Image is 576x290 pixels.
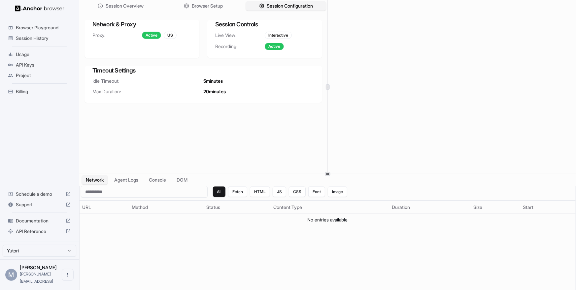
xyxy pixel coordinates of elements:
[145,175,170,185] button: Console
[16,62,71,68] span: API Keys
[203,88,226,95] span: 20 minutes
[474,204,518,211] div: Size
[5,199,74,210] div: Support
[92,32,142,39] span: Proxy:
[250,187,270,197] button: HTML
[213,187,225,197] button: All
[92,88,203,95] span: Max Duration:
[16,51,71,58] span: Usage
[5,216,74,226] div: Documentation
[289,187,306,197] button: CSS
[5,189,74,199] div: Schedule a demo
[273,204,387,211] div: Content Type
[80,214,576,226] td: No entries available
[173,175,191,185] button: DOM
[92,66,314,75] h3: Timeout Settings
[62,269,74,281] button: Open menu
[5,86,74,97] div: Billing
[5,226,74,237] div: API Reference
[192,3,223,9] span: Browser Setup
[265,32,292,39] div: Interactive
[16,217,63,224] span: Documentation
[5,269,17,281] div: M
[265,43,284,50] div: Active
[82,204,126,211] div: URL
[5,70,74,81] div: Project
[16,72,71,79] span: Project
[142,32,161,39] div: Active
[92,78,203,84] span: Idle Timeout:
[5,33,74,43] div: Session History
[110,175,142,185] button: Agent Logs
[16,201,63,208] span: Support
[132,204,201,211] div: Method
[203,78,223,84] span: 5 minutes
[16,88,71,95] span: Billing
[308,187,325,197] button: Font
[16,228,63,235] span: API Reference
[5,60,74,70] div: API Keys
[228,187,247,197] button: Fetch
[215,43,265,50] span: Recording:
[82,175,108,185] button: Network
[15,5,64,12] img: Anchor Logo
[20,272,53,284] span: miki@yutori.ai
[207,204,268,211] div: Status
[16,35,71,42] span: Session History
[16,24,71,31] span: Browser Playground
[106,3,144,9] span: Session Overview
[5,49,74,60] div: Usage
[5,22,74,33] div: Browser Playground
[392,204,468,211] div: Duration
[267,3,313,9] span: Session Configuration
[215,32,265,39] span: Live View:
[92,20,191,29] h3: Network & Proxy
[328,187,347,197] button: Image
[215,20,314,29] h3: Session Controls
[523,204,573,211] div: Start
[16,191,63,197] span: Schedule a demo
[20,265,57,270] span: Miki Pokryvailo
[164,32,177,39] div: US
[273,187,286,197] button: JS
